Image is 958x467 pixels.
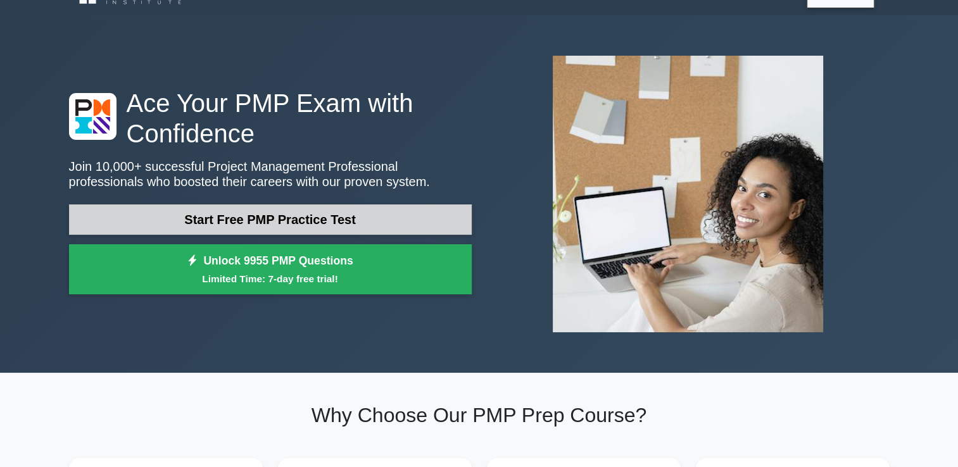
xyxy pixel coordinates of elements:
[85,271,456,286] small: Limited Time: 7-day free trial!
[69,204,472,235] a: Start Free PMP Practice Test
[69,159,472,189] p: Join 10,000+ successful Project Management Professional professionals who boosted their careers w...
[69,244,472,295] a: Unlock 9955 PMP QuestionsLimited Time: 7-day free trial!
[69,88,472,149] h1: Ace Your PMP Exam with Confidence
[69,403,890,427] h2: Why Choose Our PMP Prep Course?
